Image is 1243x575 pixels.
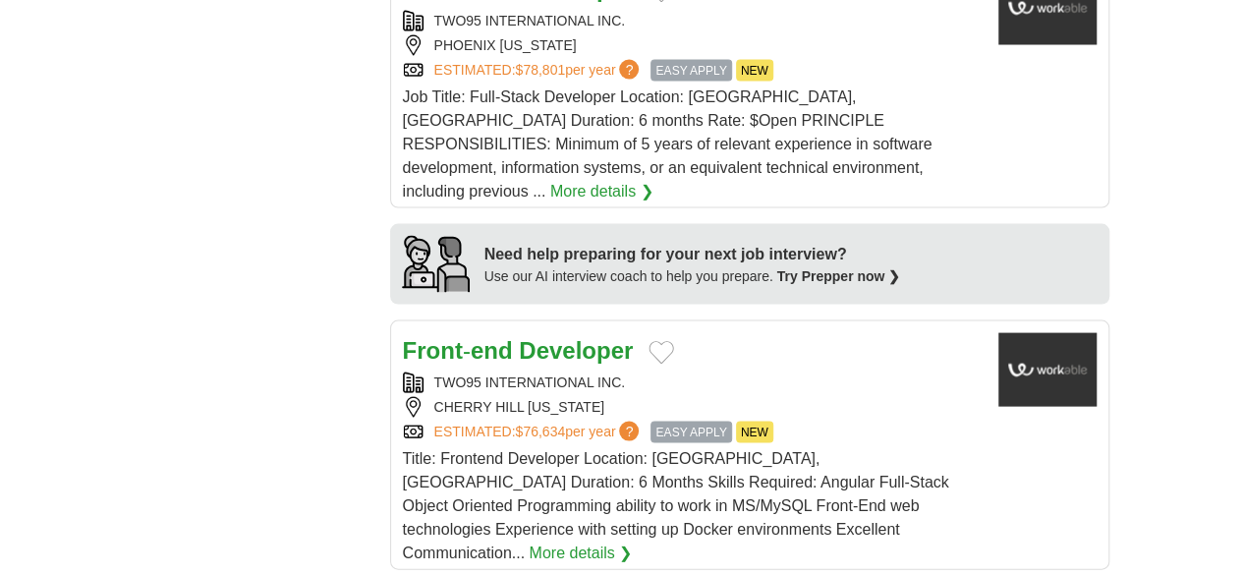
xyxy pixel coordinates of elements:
[403,337,463,364] strong: Front
[403,88,932,200] span: Job Title: Full-Stack Developer Location: [GEOGRAPHIC_DATA], [GEOGRAPHIC_DATA] Duration: 6 months...
[434,60,644,82] a: ESTIMATED:$78,801per year?
[471,337,513,364] strong: end
[619,422,639,441] span: ?
[777,268,901,284] a: Try Prepper now ❯
[649,341,674,365] button: Add to favorite jobs
[484,266,901,287] div: Use our AI interview coach to help you prepare.
[650,60,731,82] span: EASY APPLY
[403,35,983,56] div: PHOENIX [US_STATE]
[515,424,565,439] span: $76,634
[403,373,983,393] div: TWO95 INTERNATIONAL INC.
[519,337,633,364] strong: Developer
[403,11,983,31] div: TWO95 INTERNATIONAL INC.
[650,422,731,443] span: EASY APPLY
[998,333,1097,407] img: Company logo
[736,422,773,443] span: NEW
[529,542,632,565] a: More details ❯
[619,60,639,80] span: ?
[484,243,901,266] div: Need help preparing for your next job interview?
[403,450,949,561] span: Title: Frontend Developer Location: [GEOGRAPHIC_DATA], [GEOGRAPHIC_DATA] Duration: 6 Months Skill...
[434,422,644,443] a: ESTIMATED:$76,634per year?
[550,180,653,203] a: More details ❯
[515,62,565,78] span: $78,801
[403,337,634,364] a: Front-end Developer
[403,397,983,418] div: CHERRY HILL [US_STATE]
[736,60,773,82] span: NEW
